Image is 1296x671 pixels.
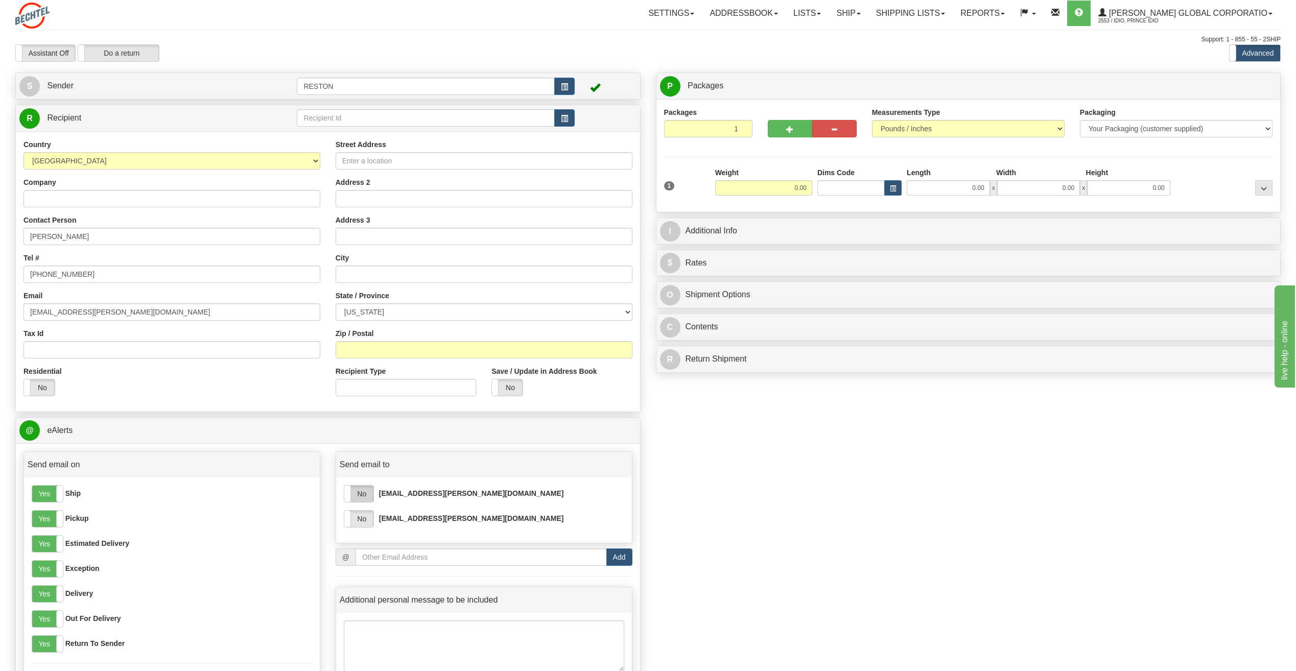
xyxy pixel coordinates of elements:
label: Yes [32,486,63,502]
span: 1 [664,181,675,190]
a: Reports [953,1,1012,26]
input: Recipient Id [297,109,554,127]
label: Company [23,177,56,187]
a: S Sender [19,76,297,97]
div: ... [1255,180,1273,196]
label: No [344,511,373,527]
label: No [344,486,373,502]
label: Weight [715,167,739,178]
label: Zip / Postal [336,328,374,339]
span: [PERSON_NAME] Global Corporatio [1106,9,1267,17]
span: C [660,317,680,338]
label: Yes [32,586,63,602]
a: IAdditional Info [660,221,1277,242]
label: Assistant Off [16,45,75,61]
label: Ship [65,488,81,498]
span: P [660,76,680,97]
label: No [24,379,55,396]
label: Yes [32,561,63,577]
label: Save / Update in Address Book [491,366,597,376]
a: P Packages [660,76,1277,97]
a: OShipment Options [660,284,1277,305]
label: [EMAIL_ADDRESS][PERSON_NAME][DOMAIN_NAME] [379,513,564,523]
div: live help - online [8,6,95,18]
div: Support: 1 - 855 - 55 - 2SHIP [15,35,1281,44]
a: RReturn Shipment [660,349,1277,370]
a: $Rates [660,253,1277,274]
span: R [19,108,40,129]
label: Tax Id [23,328,43,339]
span: eAlerts [47,426,73,435]
label: Estimated Delivery [65,538,129,548]
label: Yes [32,511,63,527]
label: Dims Code [817,167,855,178]
label: Exception [65,563,100,573]
a: [PERSON_NAME] Global Corporatio 2553 / Idio, Prince Idio [1091,1,1280,26]
span: x [1080,180,1087,196]
label: Tel # [23,253,39,263]
label: No [492,379,523,396]
label: Recipient Type [336,366,386,376]
label: Pickup [65,513,89,523]
label: Return To Sender [65,638,125,649]
input: Sender Id [297,78,554,95]
label: Do a return [78,45,159,61]
label: Delivery [65,588,93,598]
label: Height [1086,167,1109,178]
label: Width [996,167,1016,178]
span: O [660,285,680,305]
img: logo2553.jpg [15,3,50,29]
a: Send email to [340,454,628,475]
span: @ [19,420,40,441]
a: @ eAlerts [19,420,637,441]
a: Additional personal message to be included [340,590,628,610]
a: Lists [786,1,829,26]
span: @ [336,548,356,566]
button: Add [606,548,632,566]
label: Residential [23,366,62,376]
label: Packages [664,107,697,117]
label: Yes [32,611,63,627]
span: S [19,76,40,97]
label: Advanced [1230,45,1280,61]
label: Country [23,139,51,150]
label: Address 3 [336,215,370,225]
span: Sender [47,81,74,90]
label: Out For Delivery [65,613,121,624]
label: City [336,253,349,263]
label: Yes [32,636,63,652]
span: R [660,349,680,370]
span: 2553 / Idio, Prince Idio [1098,16,1175,26]
label: Contact Person [23,215,76,225]
a: Addressbook [702,1,786,26]
label: Yes [32,536,63,552]
input: Enter a location [336,152,632,170]
span: Recipient [47,113,81,122]
span: $ [660,253,680,273]
span: x [990,180,997,196]
label: Length [907,167,931,178]
label: Address 2 [336,177,370,187]
a: Shipping lists [868,1,953,26]
label: Measurements Type [872,107,940,117]
a: R Recipient [19,108,266,129]
label: Street Address [336,139,386,150]
a: Settings [641,1,702,26]
a: Send email on [28,454,316,475]
iframe: chat widget [1273,283,1295,388]
label: Packaging [1080,107,1116,117]
label: [EMAIL_ADDRESS][PERSON_NAME][DOMAIN_NAME] [379,488,564,498]
a: CContents [660,317,1277,338]
span: I [660,221,680,242]
label: State / Province [336,291,389,301]
input: Other Email Address [356,548,607,566]
a: Ship [829,1,868,26]
span: Packages [688,81,723,90]
label: Email [23,291,42,301]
